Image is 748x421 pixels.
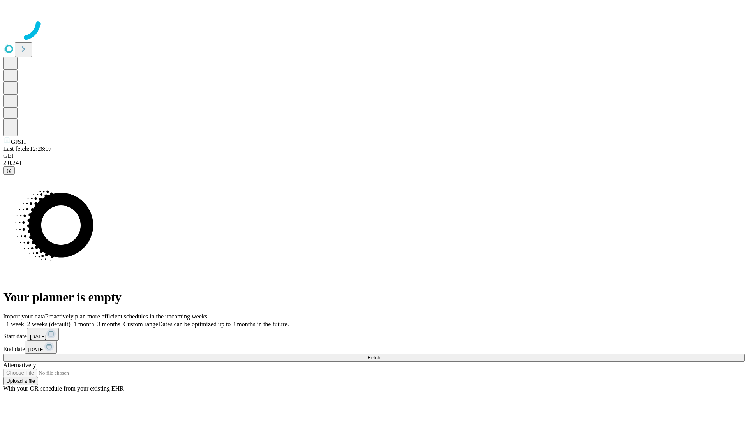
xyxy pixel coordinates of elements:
[6,321,24,327] span: 1 week
[3,166,15,175] button: @
[158,321,289,327] span: Dates can be optimized up to 3 months in the future.
[28,347,44,352] span: [DATE]
[27,321,71,327] span: 2 weeks (default)
[11,138,26,145] span: GJSH
[6,168,12,173] span: @
[3,362,36,368] span: Alternatively
[27,328,59,341] button: [DATE]
[3,328,745,341] div: Start date
[97,321,120,327] span: 3 months
[3,152,745,159] div: GEI
[3,159,745,166] div: 2.0.241
[367,355,380,361] span: Fetch
[3,354,745,362] button: Fetch
[30,334,46,340] span: [DATE]
[3,341,745,354] div: End date
[74,321,94,327] span: 1 month
[3,377,38,385] button: Upload a file
[3,290,745,304] h1: Your planner is empty
[25,341,57,354] button: [DATE]
[3,385,124,392] span: With your OR schedule from your existing EHR
[45,313,209,320] span: Proactively plan more efficient schedules in the upcoming weeks.
[3,145,52,152] span: Last fetch: 12:28:07
[123,321,158,327] span: Custom range
[3,313,45,320] span: Import your data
